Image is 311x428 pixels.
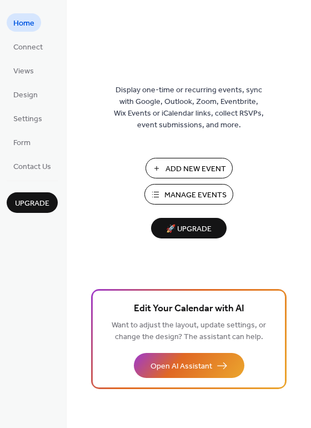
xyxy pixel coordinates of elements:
[144,184,233,205] button: Manage Events
[165,163,226,175] span: Add New Event
[13,18,34,29] span: Home
[151,361,212,372] span: Open AI Assistant
[7,192,58,213] button: Upgrade
[15,198,49,210] span: Upgrade
[7,157,58,175] a: Contact Us
[7,109,49,127] a: Settings
[151,218,227,238] button: 🚀 Upgrade
[7,85,44,103] a: Design
[13,137,31,149] span: Form
[112,318,266,345] span: Want to adjust the layout, update settings, or change the design? The assistant can help.
[7,37,49,56] a: Connect
[146,158,233,178] button: Add New Event
[13,66,34,77] span: Views
[7,61,41,79] a: Views
[13,89,38,101] span: Design
[134,301,244,317] span: Edit Your Calendar with AI
[13,161,51,173] span: Contact Us
[13,42,43,53] span: Connect
[7,133,37,151] a: Form
[7,13,41,32] a: Home
[164,190,227,201] span: Manage Events
[134,353,244,378] button: Open AI Assistant
[13,113,42,125] span: Settings
[158,222,220,237] span: 🚀 Upgrade
[114,84,264,131] span: Display one-time or recurring events, sync with Google, Outlook, Zoom, Eventbrite, Wix Events or ...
